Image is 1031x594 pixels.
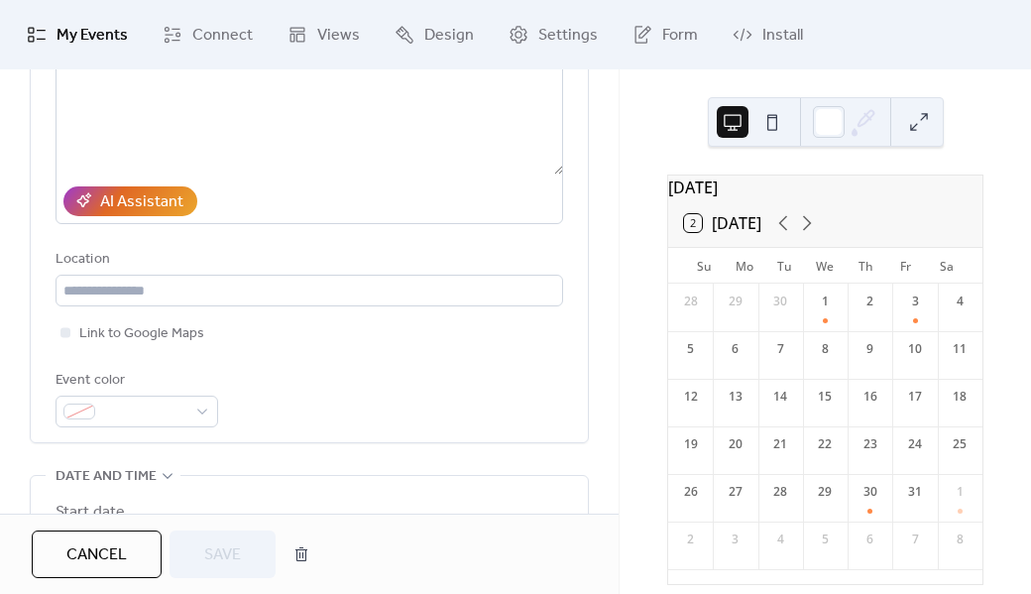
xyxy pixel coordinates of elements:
div: 31 [906,483,924,501]
div: 21 [771,435,789,453]
div: 5 [682,340,700,358]
div: 15 [816,388,834,406]
span: Form [662,24,698,48]
div: Location [56,248,559,272]
a: My Events [12,8,143,61]
div: 8 [951,531,969,548]
div: 6 [727,340,745,358]
a: Form [618,8,713,61]
div: 13 [727,388,745,406]
div: Start date [56,501,125,525]
div: [DATE] [668,176,982,199]
div: 7 [771,340,789,358]
div: 20 [727,435,745,453]
div: Sa [926,248,967,284]
div: 14 [771,388,789,406]
div: 4 [951,293,969,310]
div: 4 [771,531,789,548]
div: 9 [861,340,879,358]
span: My Events [57,24,128,48]
div: 1 [951,483,969,501]
button: 2[DATE] [677,209,768,237]
div: 22 [816,435,834,453]
div: 28 [771,483,789,501]
button: Cancel [32,531,162,578]
div: 16 [861,388,879,406]
div: 6 [861,531,879,548]
div: 24 [906,435,924,453]
div: 3 [727,531,745,548]
div: 3 [906,293,924,310]
div: 12 [682,388,700,406]
div: We [805,248,846,284]
div: 7 [906,531,924,548]
div: 19 [682,435,700,453]
div: 17 [906,388,924,406]
a: Design [380,8,489,61]
div: 2 [861,293,879,310]
div: 25 [951,435,969,453]
div: 27 [727,483,745,501]
div: 30 [861,483,879,501]
div: AI Assistant [100,190,183,214]
div: 26 [682,483,700,501]
span: Cancel [66,543,127,567]
div: Tu [764,248,805,284]
div: Mo [725,248,765,284]
span: Connect [192,24,253,48]
a: Connect [148,8,268,61]
div: Event color [56,369,214,393]
div: 29 [816,483,834,501]
div: 18 [951,388,969,406]
div: 30 [771,293,789,310]
button: AI Assistant [63,186,197,216]
div: 28 [682,293,700,310]
span: Design [424,24,474,48]
div: 29 [727,293,745,310]
span: Link to Google Maps [79,322,204,346]
div: 5 [816,531,834,548]
a: Settings [494,8,613,61]
div: 11 [951,340,969,358]
div: 8 [816,340,834,358]
div: Su [684,248,725,284]
span: Views [317,24,360,48]
div: 10 [906,340,924,358]
div: 2 [682,531,700,548]
div: 1 [816,293,834,310]
div: 23 [861,435,879,453]
div: Th [846,248,886,284]
span: Date and time [56,465,157,489]
div: Fr [886,248,927,284]
span: Settings [538,24,598,48]
a: Install [718,8,818,61]
span: Install [762,24,803,48]
a: Views [273,8,375,61]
